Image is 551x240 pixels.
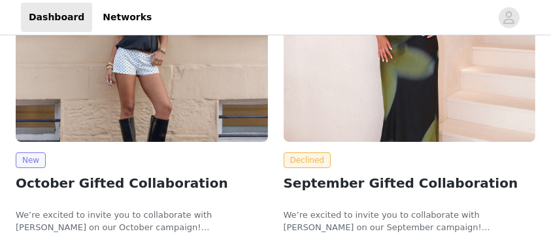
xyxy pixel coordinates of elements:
div: avatar [503,7,515,28]
p: We’re excited to invite you to collaborate with [PERSON_NAME] on our September campaign! [284,209,536,234]
span: Declined [284,152,331,168]
a: Networks [95,3,159,32]
h2: October Gifted Collaboration [16,173,268,193]
span: New [16,152,46,168]
a: Dashboard [21,3,92,32]
h2: September Gifted Collaboration [284,173,536,193]
p: We’re excited to invite you to collaborate with [PERSON_NAME] on our October campaign! [16,209,268,234]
